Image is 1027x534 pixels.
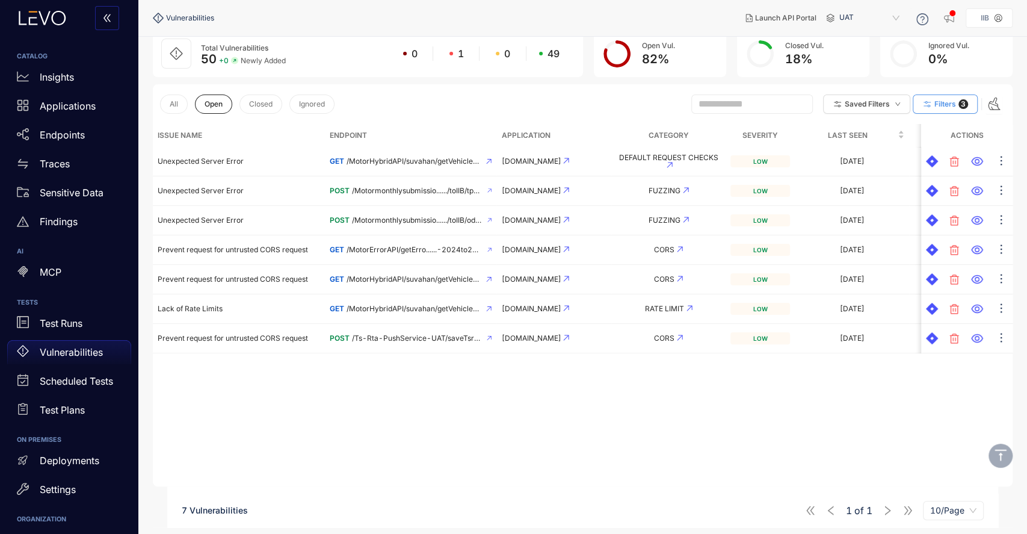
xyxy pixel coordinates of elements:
[501,246,606,254] div: [DOMAIN_NAME]
[730,244,789,256] div: low
[866,505,872,516] span: 1
[995,273,1007,287] span: ellipsis
[17,216,29,228] span: warning
[40,72,74,82] p: Insights
[845,100,890,108] span: Saved Filters
[95,6,119,30] button: double-left
[914,129,1010,142] span: First Seen
[158,216,244,225] span: Unexpected Server Error
[160,95,188,114] button: All
[995,214,1007,228] span: ellipsis
[158,157,244,166] span: Unexpected Server Error
[347,246,482,254] span: /MotorErrorAPI/getErro......-2024to28-04-2024.json
[981,14,989,22] p: IIB
[7,449,131,477] a: Deployments
[7,398,131,427] a: Test Plans
[158,186,244,195] span: Unexpected Server Error
[995,270,1008,289] button: ellipsis
[330,216,350,225] span: POST
[921,124,1013,147] th: Actions
[158,304,223,313] span: Lack of Rate Limits
[412,48,418,59] span: 0
[642,52,675,66] div: 82 %
[501,187,606,195] div: [DOMAIN_NAME]
[995,329,1008,348] button: ellipsis
[846,505,872,516] span: of
[785,52,824,66] div: 18 %
[839,246,864,254] div: [DATE]
[501,305,606,313] div: [DOMAIN_NAME]
[995,155,1007,169] span: ellipsis
[995,211,1008,230] button: ellipsis
[839,157,864,166] div: [DATE]
[730,273,789,285] div: low
[930,501,976,520] span: 10/Page
[40,405,85,415] p: Test Plans
[649,186,680,195] span: FUZZING
[352,187,482,195] span: /Motormonthlysubmissio....../toIIB/tp_claimdetails
[995,302,1007,316] span: ellipsis
[995,184,1007,198] span: ellipsis
[17,516,122,523] h6: ORGANIZATION
[736,8,826,28] button: Launch API Portal
[501,275,606,284] div: [DOMAIN_NAME]
[958,99,968,109] span: 3
[995,243,1007,257] span: ellipsis
[347,305,481,313] span: /MotorHybridAPI/suvahan/getVehicleDetails
[347,157,481,166] span: /MotorHybridAPI/suvahan/getVehicleDetails
[995,299,1008,318] button: ellipsis
[241,57,286,65] span: Newly Added
[846,505,852,516] span: 1
[547,48,560,59] span: 49
[153,124,325,147] th: Issue Name
[730,214,789,226] div: low
[928,42,969,50] div: Ignored Vul.
[249,100,273,108] span: Closed
[7,340,131,369] a: Vulnerabilities
[619,153,718,162] span: DEFAULT REQUEST CHECKS
[330,245,344,254] span: GET
[501,334,606,343] div: [DOMAIN_NAME]
[642,42,675,50] div: Open Vul.
[330,186,350,195] span: POST
[755,14,816,22] span: Launch API Portal
[330,334,350,343] span: POST
[7,181,131,210] a: Sensitive Data
[195,95,232,114] button: Open
[800,129,895,142] span: Last Seen
[839,216,864,225] div: [DATE]
[7,65,131,94] a: Insights
[182,505,248,515] span: 7 Vulnerabilities
[102,13,112,24] span: double-left
[649,216,680,225] span: FUZZING
[839,305,864,313] div: [DATE]
[40,129,85,140] p: Endpoints
[795,124,909,147] th: Last Seen
[654,334,674,343] span: CORS
[895,101,901,108] span: down
[201,52,217,66] span: 50
[40,455,99,466] p: Deployments
[17,158,29,170] span: swap
[330,157,344,166] span: GET
[40,347,103,358] p: Vulnerabilities
[726,124,794,147] th: Severity
[7,261,131,290] a: MCP
[299,100,325,108] span: Ignored
[7,152,131,181] a: Traces
[330,275,344,284] span: GET
[501,157,606,166] div: [DOMAIN_NAME]
[158,245,308,254] span: Prevent request for untrusted CORS request
[219,57,229,65] span: + 0
[17,436,122,444] h6: ON PREMISES
[839,275,864,284] div: [DATE]
[645,304,684,313] span: RATE LIMIT
[785,42,824,50] div: Closed Vul.
[330,304,344,313] span: GET
[166,14,214,22] span: Vulnerabilities
[40,318,82,329] p: Test Runs
[730,185,789,197] div: low
[993,448,1008,462] span: vertical-align-top
[654,245,674,254] span: CORS
[995,240,1008,259] button: ellipsis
